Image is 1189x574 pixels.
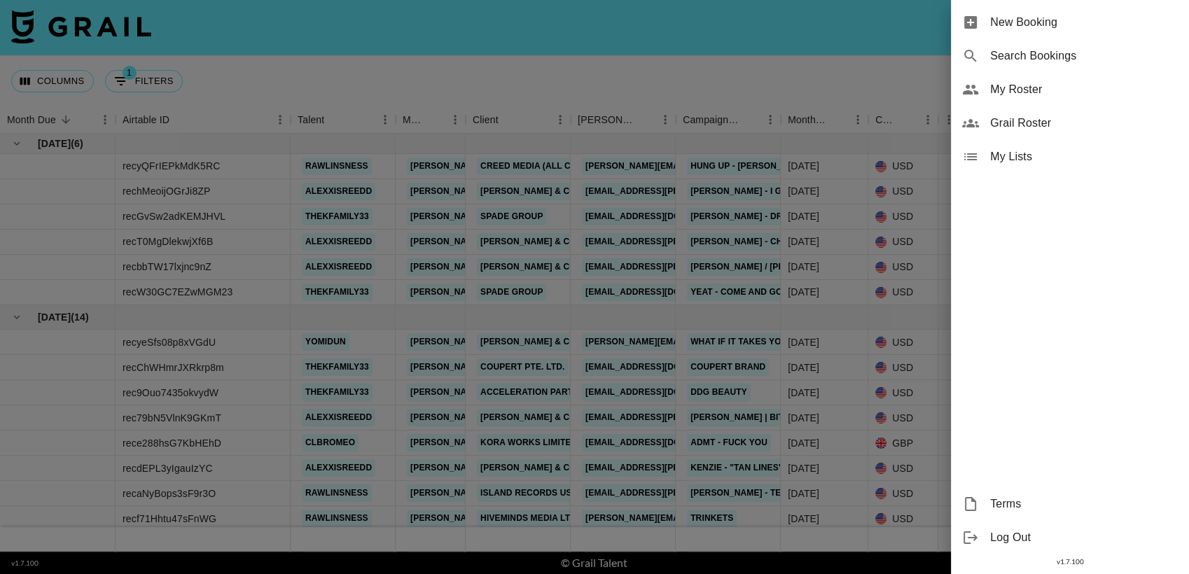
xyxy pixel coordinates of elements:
span: Terms [990,496,1178,512]
span: Search Bookings [990,48,1178,64]
div: Terms [951,487,1189,521]
div: Grail Roster [951,106,1189,140]
div: Log Out [951,521,1189,554]
div: My Roster [951,73,1189,106]
span: New Booking [990,14,1178,31]
span: Grail Roster [990,115,1178,132]
div: Search Bookings [951,39,1189,73]
div: New Booking [951,6,1189,39]
div: v 1.7.100 [951,554,1189,569]
div: My Lists [951,140,1189,174]
span: Log Out [990,529,1178,546]
span: My Roster [990,81,1178,98]
span: My Lists [990,148,1178,165]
